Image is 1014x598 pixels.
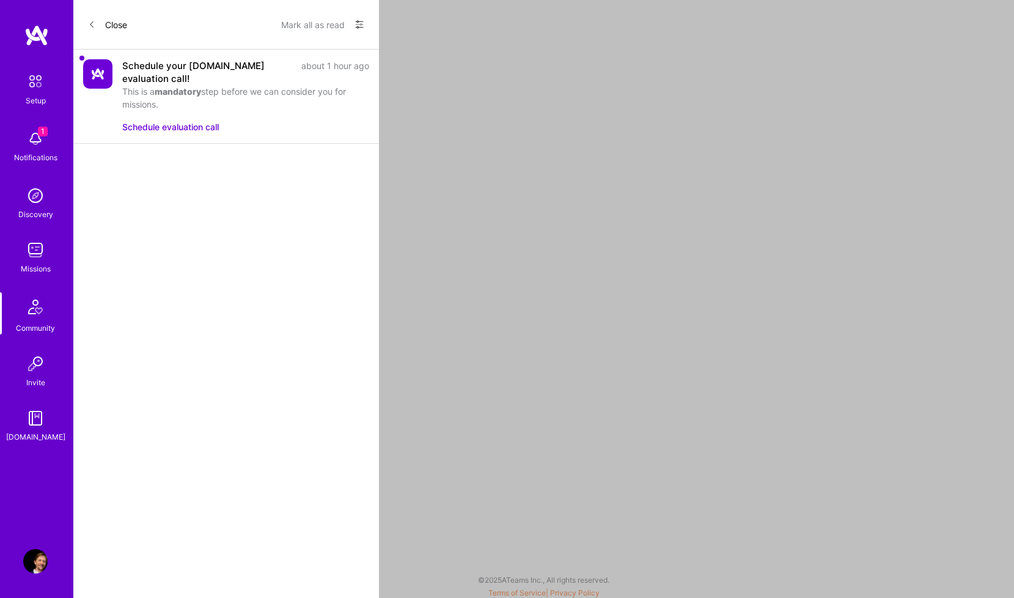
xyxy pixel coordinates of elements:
[301,59,369,85] div: about 1 hour ago
[122,59,294,85] div: Schedule your [DOMAIN_NAME] evaluation call!
[20,549,51,574] a: User Avatar
[26,376,45,389] div: Invite
[88,15,127,34] button: Close
[155,86,201,97] b: mandatory
[23,183,48,208] img: discovery
[21,262,51,275] div: Missions
[23,549,48,574] img: User Avatar
[23,352,48,376] img: Invite
[23,238,48,262] img: teamwork
[21,292,50,322] img: Community
[23,406,48,430] img: guide book
[26,94,46,107] div: Setup
[122,120,219,133] button: Schedule evaluation call
[6,430,65,443] div: [DOMAIN_NAME]
[281,15,345,34] button: Mark all as read
[83,59,112,89] img: Company Logo
[16,322,55,334] div: Community
[24,24,49,46] img: logo
[18,208,53,221] div: Discovery
[122,85,369,111] div: This is a step before we can consider you for missions.
[23,68,48,94] img: setup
